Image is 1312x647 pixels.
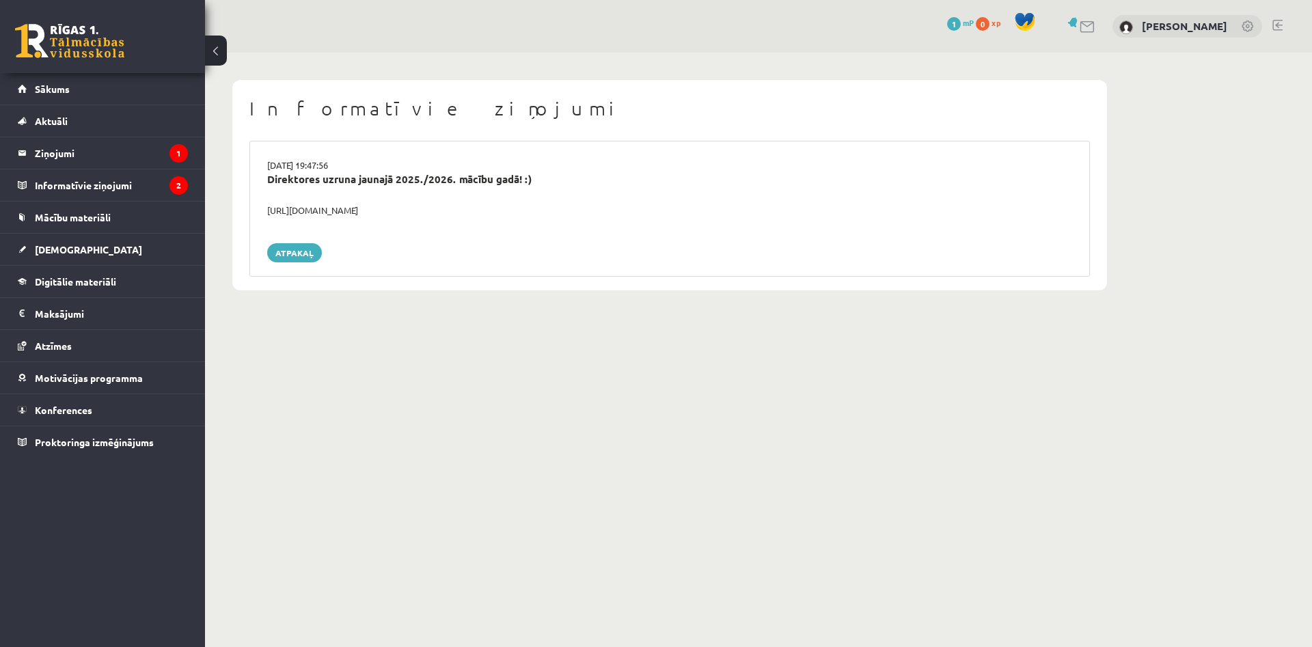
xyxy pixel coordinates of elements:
[18,234,188,265] a: [DEMOGRAPHIC_DATA]
[18,137,188,169] a: Ziņojumi1
[267,171,1072,187] div: Direktores uzruna jaunajā 2025./2026. mācību gadā! :)
[257,204,1082,217] div: [URL][DOMAIN_NAME]
[18,298,188,329] a: Maksājumi
[18,426,188,458] a: Proktoringa izmēģinājums
[947,17,961,31] span: 1
[35,275,116,288] span: Digitālie materiāli
[963,17,974,28] span: mP
[18,266,188,297] a: Digitālie materiāli
[249,97,1090,120] h1: Informatīvie ziņojumi
[18,330,188,361] a: Atzīmes
[976,17,989,31] span: 0
[1119,20,1133,34] img: Laura Kallase
[18,105,188,137] a: Aktuāli
[35,243,142,256] span: [DEMOGRAPHIC_DATA]
[18,362,188,394] a: Motivācijas programma
[257,159,1082,172] div: [DATE] 19:47:56
[976,17,1007,28] a: 0 xp
[35,211,111,223] span: Mācību materiāli
[35,137,188,169] legend: Ziņojumi
[15,24,124,58] a: Rīgas 1. Tālmācības vidusskola
[35,436,154,448] span: Proktoringa izmēģinājums
[18,169,188,201] a: Informatīvie ziņojumi2
[35,372,143,384] span: Motivācijas programma
[947,17,974,28] a: 1 mP
[35,298,188,329] legend: Maksājumi
[18,202,188,233] a: Mācību materiāli
[18,73,188,105] a: Sākums
[35,83,70,95] span: Sākums
[992,17,1000,28] span: xp
[35,169,188,201] legend: Informatīvie ziņojumi
[1142,19,1227,33] a: [PERSON_NAME]
[169,144,188,163] i: 1
[169,176,188,195] i: 2
[35,404,92,416] span: Konferences
[267,243,322,262] a: Atpakaļ
[18,394,188,426] a: Konferences
[35,115,68,127] span: Aktuāli
[35,340,72,352] span: Atzīmes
